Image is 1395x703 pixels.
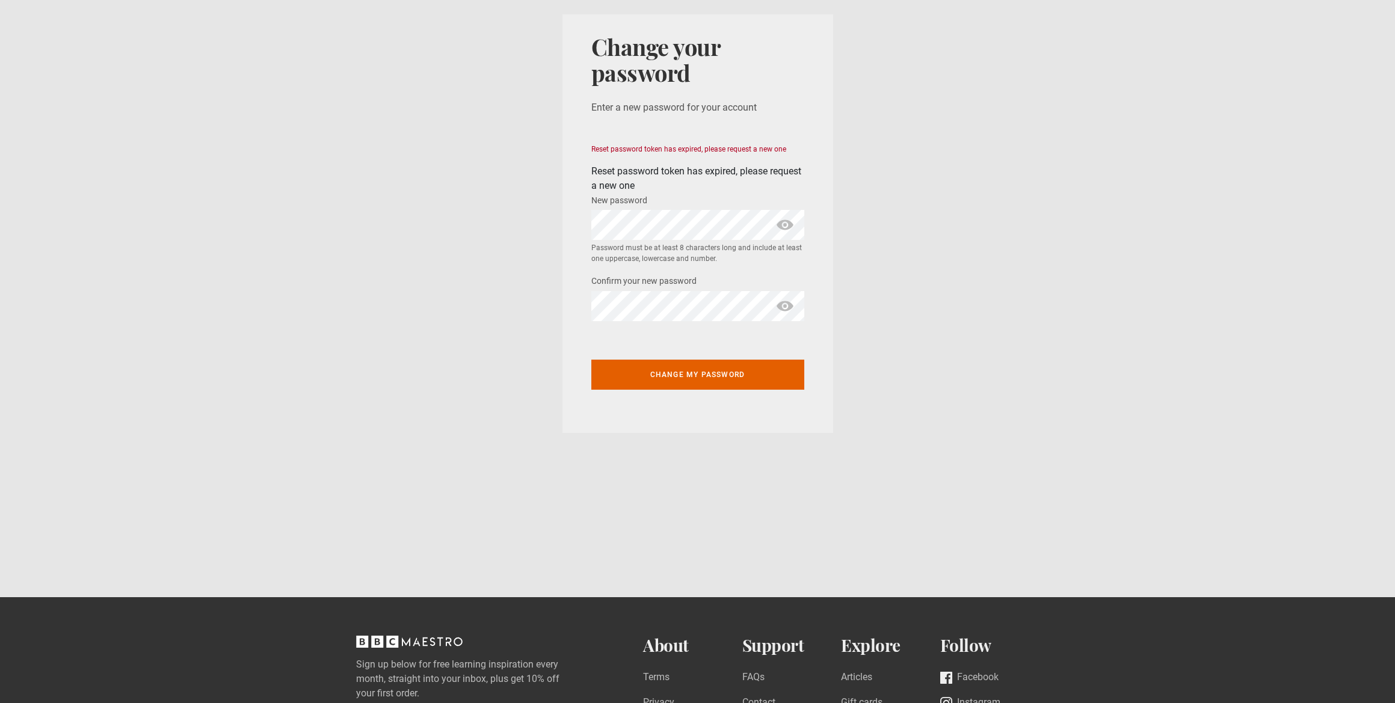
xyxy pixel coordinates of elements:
small: Password must be at least 8 characters long and include at least one uppercase, lowercase and num... [591,242,804,264]
button: Change my password [591,360,804,390]
span: show password [775,210,795,240]
h2: Follow [940,636,1039,655]
div: Reset password token has expired, please request a new one [591,144,804,155]
div: Reset password token has expired, please request a new one [591,164,804,193]
label: Sign up below for free learning inspiration every month, straight into your inbox, plus get 10% o... [356,657,596,701]
svg: BBC Maestro, back to top [356,636,463,648]
p: Enter a new password for your account [591,100,804,115]
h2: About [643,636,742,655]
span: show password [775,291,795,321]
a: FAQs [742,670,765,686]
a: Facebook [940,670,999,686]
h2: Explore [841,636,940,655]
a: Terms [643,670,670,686]
a: Articles [841,670,872,686]
label: New password [591,194,647,208]
label: Confirm your new password [591,274,697,289]
h1: Change your password [591,34,804,86]
a: BBC Maestro, back to top [356,640,463,651]
h2: Support [742,636,842,655]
